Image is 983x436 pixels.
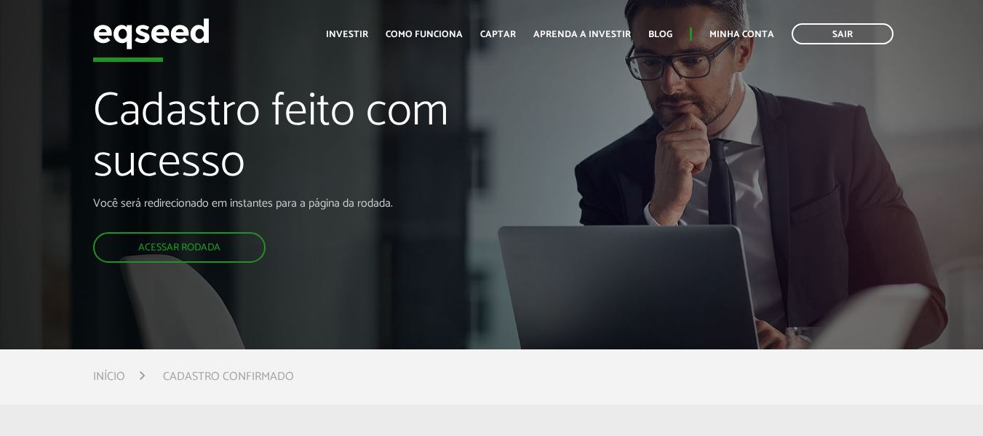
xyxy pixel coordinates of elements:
[93,15,210,53] img: EqSeed
[386,30,463,39] a: Como funciona
[533,30,631,39] a: Aprenda a investir
[163,367,294,387] li: Cadastro confirmado
[480,30,516,39] a: Captar
[93,197,563,210] p: Você será redirecionado em instantes para a página da rodada.
[792,23,894,44] a: Sair
[648,30,672,39] a: Blog
[326,30,368,39] a: Investir
[709,30,774,39] a: Minha conta
[93,232,266,263] a: Acessar rodada
[93,87,563,197] h1: Cadastro feito com sucesso
[93,371,125,383] a: Início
